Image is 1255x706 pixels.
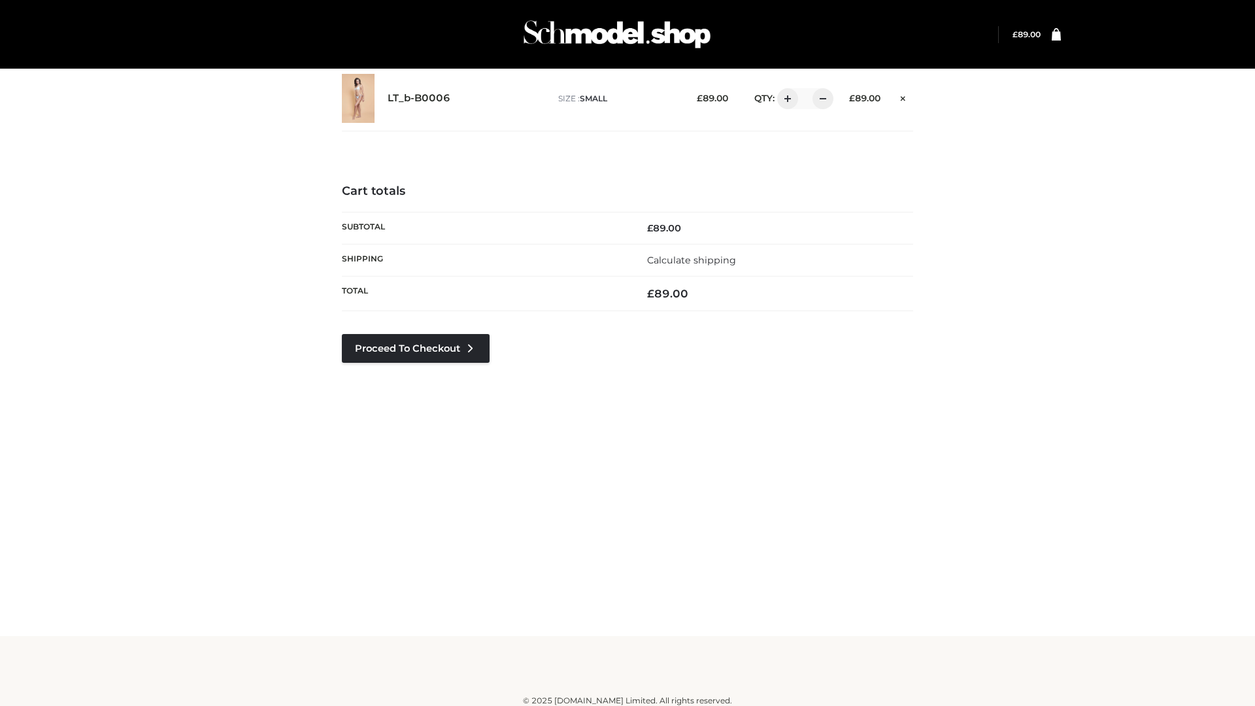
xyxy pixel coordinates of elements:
th: Subtotal [342,212,627,244]
span: £ [647,222,653,234]
span: SMALL [580,93,607,103]
img: Schmodel Admin 964 [519,8,715,60]
span: £ [849,93,855,103]
bdi: 89.00 [647,287,688,300]
a: £89.00 [1012,29,1041,39]
div: QTY: [741,88,829,109]
a: Calculate shipping [647,254,736,266]
th: Shipping [342,244,627,276]
bdi: 89.00 [849,93,880,103]
bdi: 89.00 [697,93,728,103]
span: £ [647,287,654,300]
a: LT_b-B0006 [388,92,450,105]
th: Total [342,277,627,311]
h4: Cart totals [342,184,913,199]
bdi: 89.00 [647,222,681,234]
p: size : [558,93,677,105]
a: Remove this item [894,88,913,105]
span: £ [697,93,703,103]
span: £ [1012,29,1018,39]
bdi: 89.00 [1012,29,1041,39]
a: Proceed to Checkout [342,334,490,363]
